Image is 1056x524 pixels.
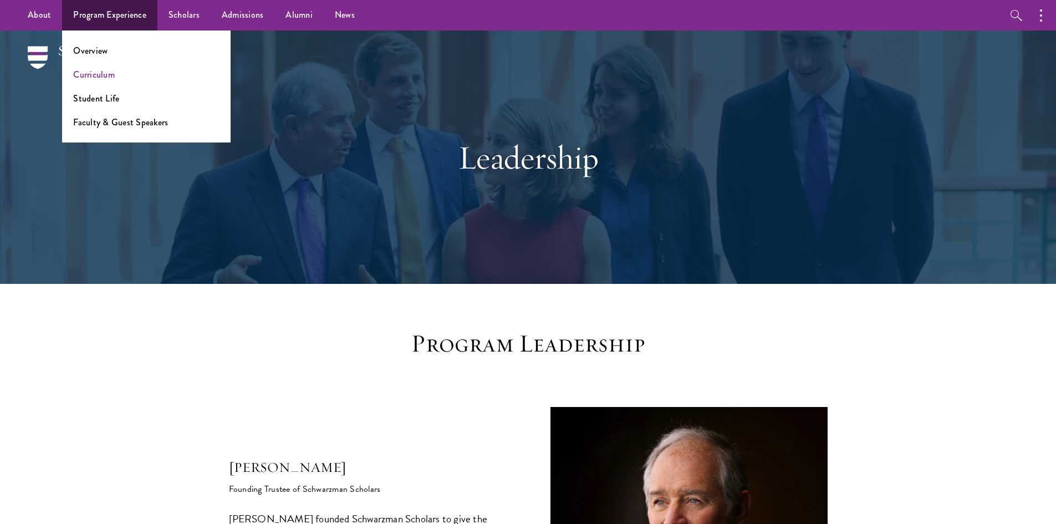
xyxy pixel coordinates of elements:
h6: Founding Trustee of Schwarzman Scholars [229,477,506,496]
h3: Program Leadership [356,328,700,359]
a: Faculty & Guest Speakers [73,116,168,129]
img: Schwarzman Scholars [28,46,144,85]
a: Overview [73,44,108,57]
a: Curriculum [73,68,115,81]
h1: Leadership [337,138,720,177]
a: Student Life [73,92,119,105]
h5: [PERSON_NAME] [229,458,506,477]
